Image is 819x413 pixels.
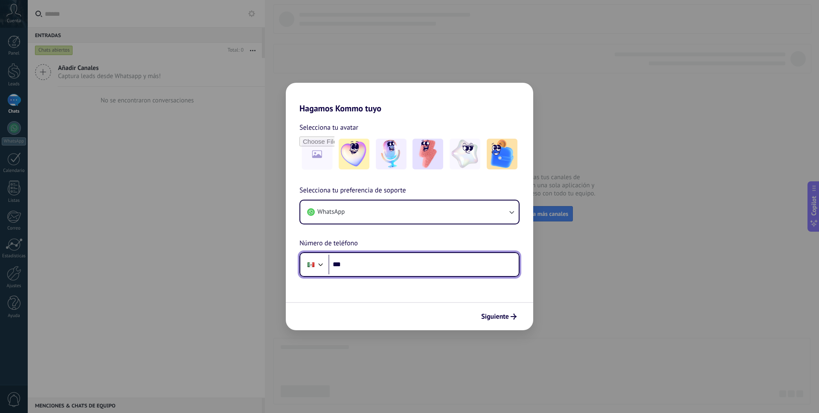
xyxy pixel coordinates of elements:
[299,238,358,249] span: Número de teléfono
[317,208,345,216] span: WhatsApp
[412,139,443,169] img: -3.jpeg
[487,139,517,169] img: -5.jpeg
[299,185,406,196] span: Selecciona tu preferencia de soporte
[376,139,407,169] img: -2.jpeg
[450,139,480,169] img: -4.jpeg
[299,122,358,133] span: Selecciona tu avatar
[286,83,533,113] h2: Hagamos Kommo tuyo
[303,256,319,273] div: Mexico: + 52
[339,139,369,169] img: -1.jpeg
[477,309,520,324] button: Siguiente
[481,314,509,320] span: Siguiente
[300,201,519,224] button: WhatsApp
